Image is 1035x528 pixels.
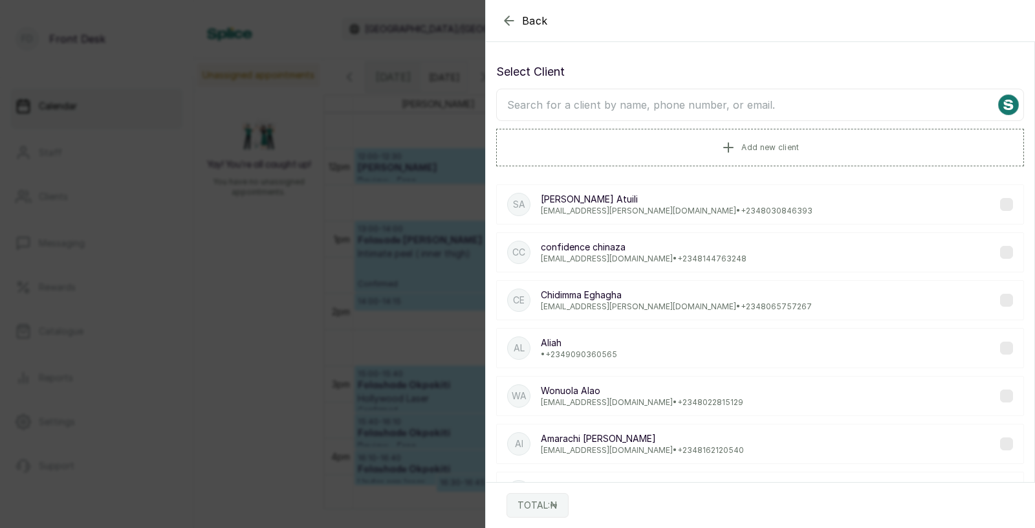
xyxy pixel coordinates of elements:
p: SA [513,198,525,211]
p: Amarachi [PERSON_NAME] [541,432,744,445]
p: WA [512,390,527,402]
p: [EMAIL_ADDRESS][DOMAIN_NAME] • +234 8162120540 [541,445,744,456]
span: Back [522,13,548,28]
p: [EMAIL_ADDRESS][PERSON_NAME][DOMAIN_NAME] • +234 8065757267 [541,302,812,312]
p: Wonuola Alao [541,384,743,397]
p: confidence chinaza [541,241,746,254]
p: Select Client [496,63,1024,81]
span: Add new client [741,142,799,153]
p: TOTAL: ₦ [517,499,558,512]
p: Chidimma Eghagha [541,289,812,302]
p: Aliah [541,336,617,349]
p: [PERSON_NAME] Atuili [541,193,812,206]
p: [EMAIL_ADDRESS][DOMAIN_NAME] • +234 8022815129 [541,397,743,408]
p: CE [513,294,525,307]
input: Search for a client by name, phone number, or email. [496,89,1024,121]
p: cc [512,246,525,259]
button: Add new client [496,129,1024,166]
p: [EMAIL_ADDRESS][DOMAIN_NAME] • +234 8144763248 [541,254,746,264]
p: [EMAIL_ADDRESS][PERSON_NAME][DOMAIN_NAME] • +234 8030846393 [541,206,812,216]
p: • +234 9090360565 [541,349,617,360]
button: Back [501,13,548,28]
p: Ai [515,437,523,450]
p: funmi aluka [541,480,616,493]
p: Al [514,342,525,355]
